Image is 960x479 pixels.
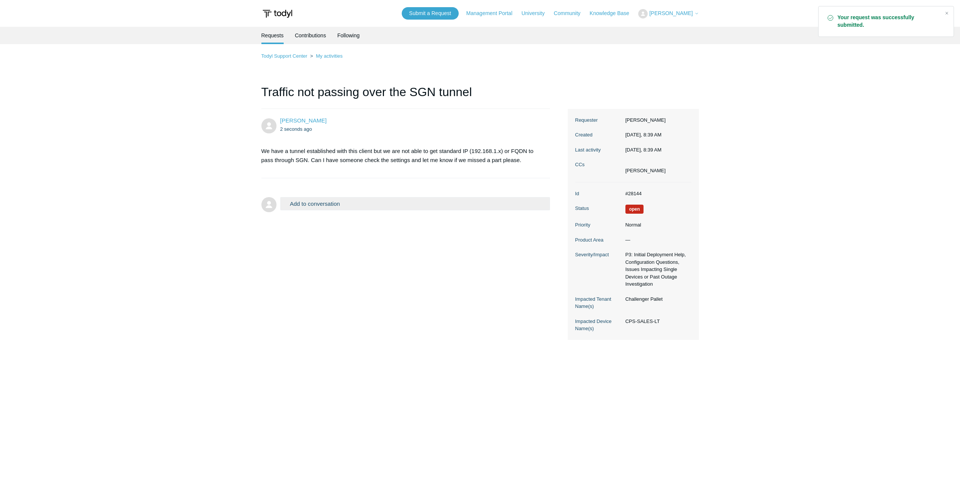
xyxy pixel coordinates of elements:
[625,167,666,174] li: Cody Nauta
[575,161,622,168] dt: CCs
[622,190,691,197] dd: #28144
[316,53,343,59] a: My activities
[261,53,309,59] li: Todyl Support Center
[280,197,550,210] button: Add to conversation
[622,251,691,288] dd: P3: Initial Deployment Help, Configuration Questions, Issues Impacting Single Devices or Past Out...
[337,27,359,44] a: Following
[837,14,938,29] strong: Your request was successfully submitted.
[625,205,644,214] span: We are working on a response for you
[590,9,637,17] a: Knowledge Base
[575,251,622,259] dt: Severity/Impact
[622,236,691,244] dd: —
[402,7,459,20] a: Submit a Request
[625,147,662,153] time: 09/16/2025, 08:39
[295,27,326,44] a: Contributions
[575,295,622,310] dt: Impacted Tenant Name(s)
[575,318,622,332] dt: Impacted Device Name(s)
[261,27,284,44] li: Requests
[466,9,520,17] a: Management Portal
[261,147,543,165] p: We have a tunnel established with this client but we are not able to get standard IP (192.168.1.x...
[575,116,622,124] dt: Requester
[622,295,691,303] dd: Challenger Pallet
[261,83,550,109] h1: Traffic not passing over the SGN tunnel
[575,131,622,139] dt: Created
[638,9,699,18] button: [PERSON_NAME]
[622,116,691,124] dd: [PERSON_NAME]
[575,236,622,244] dt: Product Area
[575,205,622,212] dt: Status
[280,117,327,124] a: [PERSON_NAME]
[261,53,307,59] a: Todyl Support Center
[575,146,622,154] dt: Last activity
[622,318,691,325] dd: CPS-SALES-LT
[554,9,588,17] a: Community
[942,8,952,18] div: Close
[575,221,622,229] dt: Priority
[521,9,552,17] a: University
[622,221,691,229] dd: Normal
[280,126,312,132] time: 09/16/2025, 08:39
[625,132,662,138] time: 09/16/2025, 08:39
[261,7,293,21] img: Todyl Support Center Help Center home page
[649,10,693,16] span: [PERSON_NAME]
[575,190,622,197] dt: Id
[280,117,327,124] span: Ray Belden
[309,53,343,59] li: My activities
